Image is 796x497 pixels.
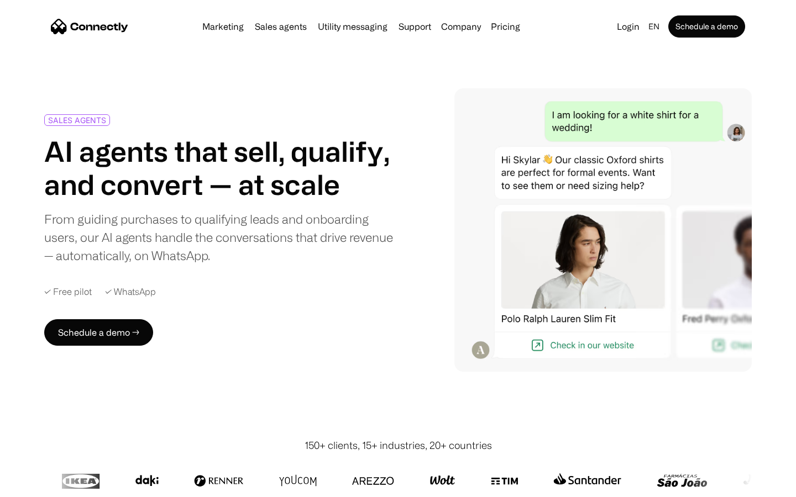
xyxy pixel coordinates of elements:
[648,19,659,34] div: en
[394,22,436,31] a: Support
[48,116,106,124] div: SALES AGENTS
[44,210,394,265] div: From guiding purchases to qualifying leads and onboarding users, our AI agents handle the convers...
[250,22,311,31] a: Sales agents
[105,287,156,297] div: ✓ WhatsApp
[44,135,394,201] h1: AI agents that sell, qualify, and convert — at scale
[22,478,66,493] ul: Language list
[612,19,644,34] a: Login
[305,438,492,453] div: 150+ clients, 15+ industries, 20+ countries
[44,287,92,297] div: ✓ Free pilot
[313,22,392,31] a: Utility messaging
[11,477,66,493] aside: Language selected: English
[441,19,481,34] div: Company
[44,319,153,346] a: Schedule a demo →
[198,22,248,31] a: Marketing
[668,15,745,38] a: Schedule a demo
[486,22,525,31] a: Pricing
